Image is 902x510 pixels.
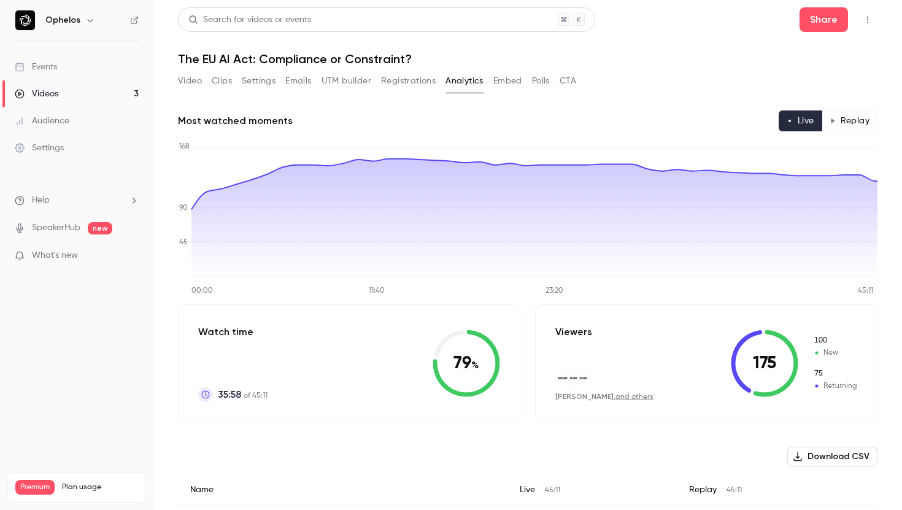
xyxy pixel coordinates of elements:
div: Events [15,61,57,73]
span: [PERSON_NAME] [555,392,614,401]
span: Help [32,194,50,207]
div: , [555,392,653,402]
img: intrum.com [576,371,589,385]
div: Name [178,474,507,506]
tspan: 00:00 [191,287,213,295]
tspan: 45:11 [858,287,873,295]
img: intrum.com [566,371,579,385]
tspan: 45 [179,239,188,246]
h6: Ophelos [45,14,80,26]
span: New [813,347,857,358]
button: Emails [285,71,311,91]
span: 45:11 [727,487,742,494]
span: New [813,335,857,346]
tspan: 23:20 [545,287,563,295]
span: Returning [813,381,857,392]
div: Replay [677,474,878,506]
span: Plan usage [62,482,138,492]
button: Replay [822,110,877,131]
p: Viewers [555,325,592,339]
button: Settings [242,71,276,91]
a: SpeakerHub [32,222,80,234]
h2: Most watched moments [178,114,293,128]
div: Settings [15,142,64,154]
button: Polls [532,71,550,91]
button: Share [800,7,848,32]
p: Watch time [198,325,268,339]
iframe: Noticeable Trigger [124,250,139,261]
button: UTM builder [322,71,371,91]
button: Live [779,110,822,131]
img: Ophelos [15,10,35,30]
button: Registrations [381,71,436,91]
button: Embed [493,71,522,91]
li: help-dropdown-opener [15,194,139,207]
img: intrum.com [556,371,569,385]
button: Video [178,71,202,91]
div: Videos [15,88,58,100]
span: 35:58 [218,387,241,402]
h1: The EU AI Act: Compliance or Constraint? [178,52,877,66]
span: Premium [15,480,55,495]
div: Live [507,474,677,506]
span: 45:11 [545,487,560,494]
div: Search for videos or events [188,14,311,26]
p: of 45:11 [218,387,268,402]
button: CTA [560,71,576,91]
button: Clips [212,71,232,91]
tspan: 90 [179,204,188,212]
div: Audience [15,115,69,127]
span: Returning [813,368,857,379]
button: Analytics [445,71,484,91]
tspan: 168 [179,143,190,150]
tspan: 11:40 [369,287,385,295]
span: new [88,222,112,234]
span: What's new [32,249,78,262]
a: and others [615,393,653,401]
button: Download CSV [787,447,877,466]
button: Top Bar Actions [858,10,877,29]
